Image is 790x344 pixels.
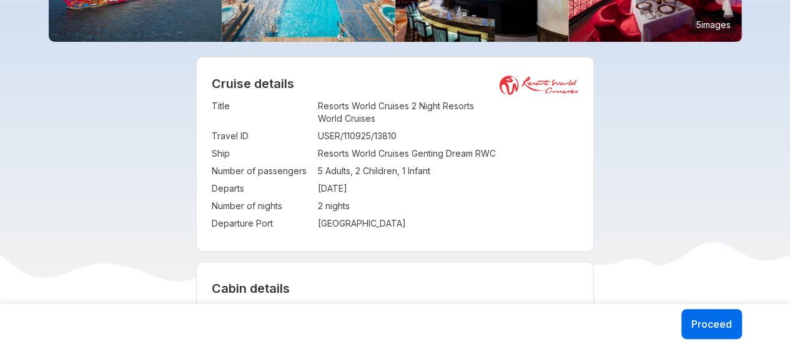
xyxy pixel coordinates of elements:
[318,180,579,197] td: [DATE]
[212,197,312,215] td: Number of nights
[318,97,579,127] td: Resorts World Cruises 2 Night Resorts World Cruises
[212,281,579,296] h4: Cabin details
[312,180,318,197] td: :
[318,197,579,215] td: 2 nights
[212,76,579,91] h2: Cruise details
[212,127,312,145] td: Travel ID
[312,197,318,215] td: :
[212,180,312,197] td: Departs
[212,215,312,232] td: Departure Port
[318,301,482,318] td: Balcony ([MEDICAL_DATA])
[212,162,312,180] td: Number of passengers
[318,162,579,180] td: 5 Adults, 2 Children, 1 Infant
[312,127,318,145] td: :
[212,301,312,318] td: Cabin type
[212,97,312,127] td: Title
[212,145,312,162] td: Ship
[312,145,318,162] td: :
[312,162,318,180] td: :
[318,127,579,145] td: USER/110925/13810
[312,97,318,127] td: :
[318,215,579,232] td: [GEOGRAPHIC_DATA]
[312,215,318,232] td: :
[312,301,318,318] td: :
[681,309,742,339] button: Proceed
[318,145,579,162] td: Resorts World Cruises Genting Dream RWC
[691,15,736,34] small: 5 images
